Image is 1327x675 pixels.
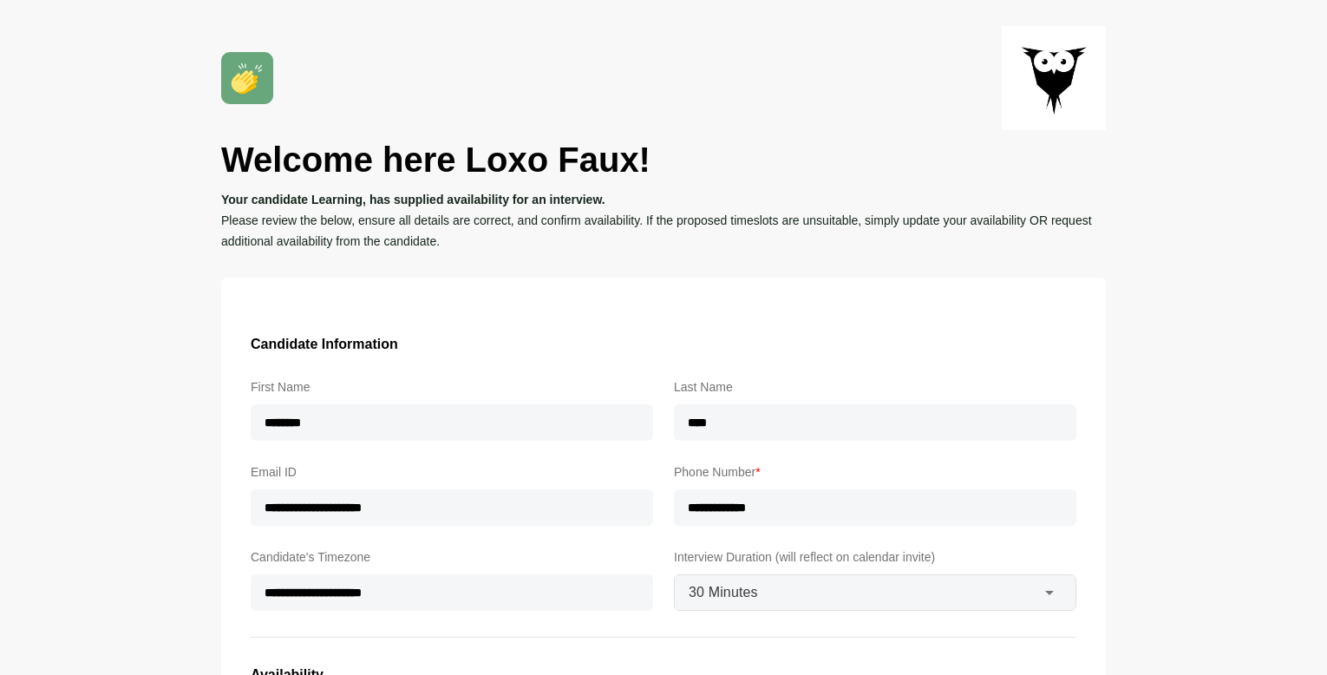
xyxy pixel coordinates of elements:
[221,137,1106,182] h1: Welcome here Loxo Faux!
[251,377,653,397] label: First Name
[689,581,758,604] span: 30 Minutes
[674,547,1076,567] label: Interview Duration (will reflect on calendar invite)
[251,462,653,482] label: Email ID
[674,462,1076,482] label: Phone Number
[221,189,1106,210] p: Your candidate Learning, has supplied availability for an interview.
[1002,26,1106,130] img: logo
[251,547,653,567] label: Candidate's Timezone
[674,377,1076,397] label: Last Name
[221,210,1106,252] p: Please review the below, ensure all details are correct, and confirm availability. If the propose...
[251,333,1076,356] h3: Candidate Information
